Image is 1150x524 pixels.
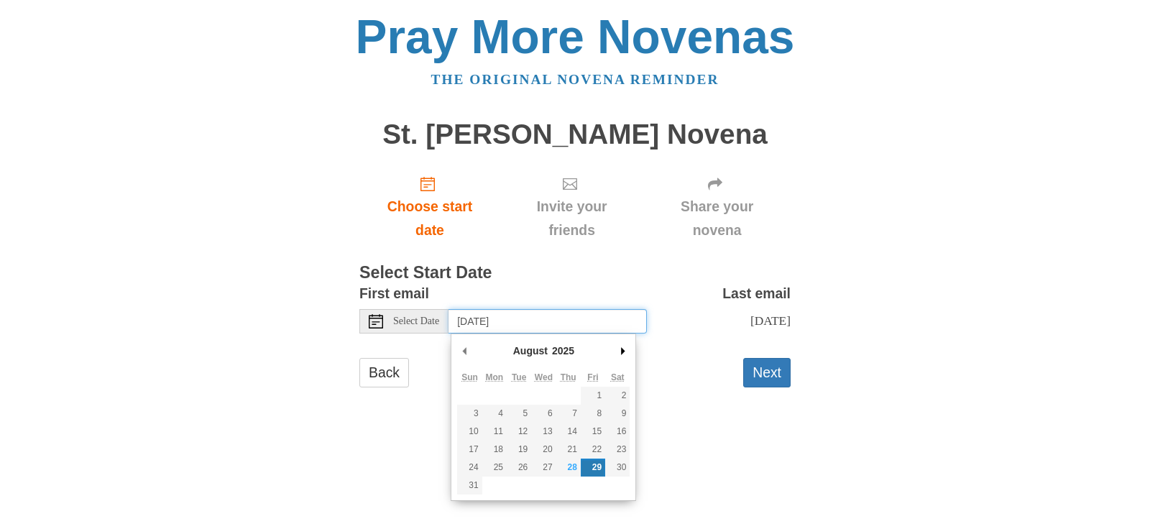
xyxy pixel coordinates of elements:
[531,441,556,459] button: 20
[556,441,581,459] button: 21
[457,340,471,362] button: Previous Month
[515,195,629,242] span: Invite your friends
[615,340,630,362] button: Next Month
[374,195,486,242] span: Choose start date
[393,316,439,326] span: Select Date
[556,459,581,477] button: 28
[581,459,605,477] button: 29
[486,372,504,382] abbr: Monday
[482,441,507,459] button: 18
[581,387,605,405] button: 1
[507,459,531,477] button: 26
[431,72,719,87] a: The original novena reminder
[448,309,647,334] input: Use the arrow keys to pick a date
[550,340,576,362] div: 2025
[605,441,630,459] button: 23
[457,477,482,495] button: 31
[457,459,482,477] button: 24
[500,164,643,249] div: Click "Next" to confirm your start date first.
[457,441,482,459] button: 17
[605,423,630,441] button: 16
[581,423,605,441] button: 15
[643,164,791,249] div: Click "Next" to confirm your start date first.
[587,372,598,382] abbr: Friday
[743,358,791,387] button: Next
[507,441,531,459] button: 19
[561,372,576,382] abbr: Thursday
[512,372,526,382] abbr: Tuesday
[359,164,500,249] a: Choose start date
[359,358,409,387] a: Back
[482,405,507,423] button: 4
[581,405,605,423] button: 8
[750,313,791,328] span: [DATE]
[359,119,791,150] h1: St. [PERSON_NAME] Novena
[531,423,556,441] button: 13
[605,387,630,405] button: 2
[605,459,630,477] button: 30
[605,405,630,423] button: 9
[507,423,531,441] button: 12
[356,10,795,63] a: Pray More Novenas
[531,459,556,477] button: 27
[359,282,429,305] label: First email
[581,441,605,459] button: 22
[507,405,531,423] button: 5
[611,372,625,382] abbr: Saturday
[556,405,581,423] button: 7
[531,405,556,423] button: 6
[461,372,478,382] abbr: Sunday
[658,195,776,242] span: Share your novena
[535,372,553,382] abbr: Wednesday
[511,340,550,362] div: August
[482,423,507,441] button: 11
[457,405,482,423] button: 3
[457,423,482,441] button: 10
[359,264,791,282] h3: Select Start Date
[556,423,581,441] button: 14
[482,459,507,477] button: 25
[722,282,791,305] label: Last email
